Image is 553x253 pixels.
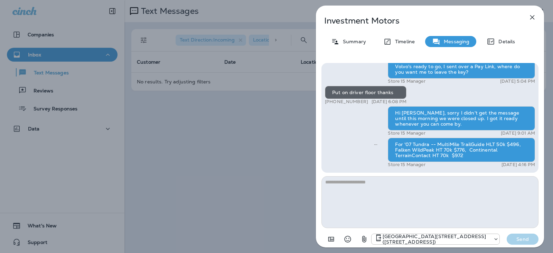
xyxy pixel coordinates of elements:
button: Add in a premade template [324,232,338,246]
p: Investment Motors [324,16,513,26]
p: [DATE] 4:16 PM [502,162,535,168]
p: Store 15 Manager [388,130,425,136]
p: [DATE] 5:04 PM [500,79,535,84]
div: For '07 Tundra -- MultiMile TrailGuide HLT 50k $496, Falken WildPeak HT 70k $776, Continental Ter... [388,138,535,162]
p: [GEOGRAPHIC_DATA][STREET_ADDRESS] ([STREET_ADDRESS]) [383,234,490,245]
div: Put on driver floor thanks [325,86,406,99]
p: [DATE] 9:01 AM [501,130,535,136]
p: Store 15 Manager [388,79,425,84]
p: [DATE] 6:08 PM [372,99,406,105]
p: Timeline [392,39,415,44]
span: Sent [374,141,377,147]
p: Summary [339,39,366,44]
p: Details [495,39,515,44]
p: [PHONE_NUMBER] [325,99,368,105]
p: Store 15 Manager [388,162,425,168]
div: +1 (402) 891-8464 [372,234,499,245]
div: Hi [PERSON_NAME], sorry I didn't get the message until this morning we were closed up. I got it r... [388,106,535,130]
p: Messaging [440,39,469,44]
button: Select an emoji [341,232,355,246]
div: Volvo's ready to go, I sent over a Pay Link, where do you want me to leave the key? [388,60,535,79]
